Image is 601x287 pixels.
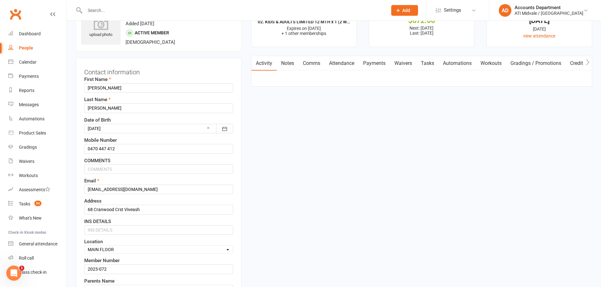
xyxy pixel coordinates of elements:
label: COMMENTS [84,157,110,164]
div: General attendance [19,241,57,246]
label: First Name [84,76,111,83]
input: Mobile Number [84,144,233,153]
div: upload photo [81,17,121,38]
span: Add [402,8,410,13]
span: [DEMOGRAPHIC_DATA] [126,39,175,45]
a: Workouts [8,169,67,183]
a: Tasks 54 [8,197,67,211]
div: Gradings [19,145,37,150]
span: Settings [444,3,461,17]
div: Calendar [19,60,37,65]
span: 1 [19,266,24,271]
input: Address [84,205,233,214]
a: Workouts [476,56,506,71]
div: Payments [19,74,39,79]
input: COMMENTS [84,164,233,174]
time: Added [DATE] [126,21,154,26]
input: First Name [84,83,233,93]
div: Assessments [19,187,50,192]
div: What's New [19,215,42,221]
a: × [207,124,209,132]
label: Address [84,197,102,205]
span: 54 [34,201,41,206]
div: AD [499,4,511,17]
label: Mobile Number [84,136,117,144]
a: Dashboard [8,27,67,41]
a: Assessments [8,183,67,197]
div: ATI Midvale / [GEOGRAPHIC_DATA] [515,10,583,16]
a: Payments [359,56,390,71]
div: [DATE] [492,17,586,24]
input: Member Number [84,264,233,274]
a: Reports [8,83,67,98]
div: Workouts [19,173,38,178]
label: Last Name [84,96,111,103]
div: Class check-in [19,270,47,275]
a: Automations [439,56,476,71]
p: Next: [DATE] Last: [DATE] [375,26,468,36]
a: Clubworx [8,6,23,22]
a: Gradings / Promotions [506,56,566,71]
a: Waivers [390,56,416,71]
label: Parents Name [84,277,115,285]
a: Product Sales [8,126,67,140]
div: Roll call [19,255,34,261]
a: Automations [8,112,67,126]
strong: 02. KIDS & ADULTS LIMITED 12 MTH x 1 (2 W... [258,19,350,24]
h3: Contact information [84,66,233,76]
div: Automations [19,116,44,121]
div: $672.00 [375,17,468,24]
label: Location [84,238,103,245]
label: Member Number [84,257,120,264]
button: Add [391,5,418,16]
input: INS DETAILS [84,225,233,235]
iframe: Intercom live chat [6,266,21,281]
label: Email [84,177,99,185]
a: General attendance kiosk mode [8,237,67,251]
a: view attendance [523,33,555,38]
input: Email [84,185,233,194]
label: INS DETAILS [84,218,111,225]
span: Active member [135,30,169,35]
a: What's New [8,211,67,225]
input: Search... [83,6,383,15]
a: Activity [251,56,277,71]
a: Attendance [325,56,359,71]
div: Messages [19,102,39,107]
a: Notes [277,56,298,71]
a: Class kiosk mode [8,265,67,279]
a: Payments [8,69,67,83]
div: People [19,45,33,50]
a: Comms [298,56,325,71]
a: Roll call [8,251,67,265]
div: Tasks [19,201,30,206]
a: Messages [8,98,67,112]
a: Waivers [8,154,67,169]
span: + 1 other memberships [281,31,326,36]
a: Calendar [8,55,67,69]
div: [DATE] [492,26,586,32]
div: Reports [19,88,34,93]
input: Last Name [84,103,233,113]
div: Dashboard [19,31,41,36]
span: Expires on [DATE] [287,26,321,31]
div: Waivers [19,159,34,164]
a: Gradings [8,140,67,154]
a: Tasks [416,56,439,71]
div: Product Sales [19,130,46,135]
label: Date of Birth [84,116,111,124]
div: Accounts Department [515,5,583,10]
a: People [8,41,67,55]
